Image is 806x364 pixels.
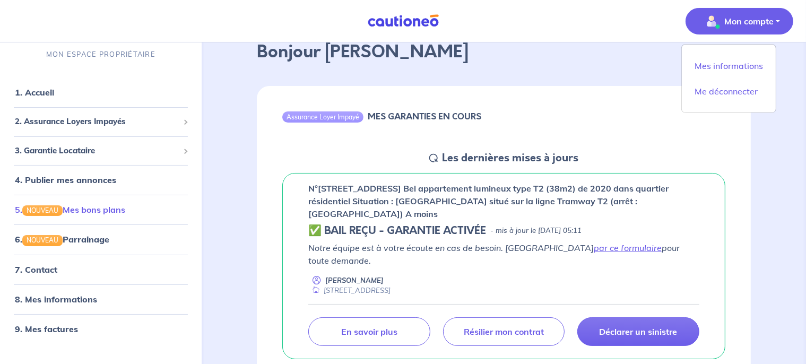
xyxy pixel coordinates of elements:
p: Déclarer un sinistre [600,326,678,337]
a: En savoir plus [308,317,430,346]
a: 5.NOUVEAUMes bons plans [15,204,125,215]
p: - mis à jour le [DATE] 05:11 [490,226,582,236]
a: 7. Contact [15,264,57,274]
span: 3. Garantie Locataire [15,144,179,157]
h5: Les dernières mises à jours [442,152,578,164]
p: n°[STREET_ADDRESS] Bel appartement lumineux type T2 (38m2) de 2020 dans quartier résidentiel Situ... [308,182,699,220]
div: 6.NOUVEAUParrainage [4,229,197,250]
p: En savoir plus [341,326,397,337]
div: 4. Publier mes annonces [4,169,197,190]
a: par ce formulaire [594,242,662,253]
a: Me déconnecter [686,83,772,100]
div: 2. Assurance Loyers Impayés [4,111,197,132]
p: Résilier mon contrat [464,326,544,337]
a: 1. Accueil [15,87,54,98]
h5: ✅ BAIL REÇU - GARANTIE ACTIVÉE [308,224,486,237]
img: Cautioneo [363,14,443,28]
div: 8. Mes informations [4,288,197,309]
p: Mon compte [724,15,774,28]
h6: MES GARANTIES EN COURS [368,111,481,122]
a: Mes informations [686,57,772,74]
a: Déclarer un sinistre [577,317,699,346]
div: Assurance Loyer Impayé [282,111,363,122]
div: illu_account_valid_menu.svgMon compte [681,44,776,113]
div: state: CONTRACT-VALIDATED, Context: ,MAYBE-CERTIFICATE,,LESSOR-DOCUMENTS,IS-ODEALIM [308,224,699,237]
button: illu_account_valid_menu.svgMon compte [686,8,793,34]
p: MON ESPACE PROPRIÉTAIRE [46,49,155,59]
div: 5.NOUVEAUMes bons plans [4,199,197,220]
a: Résilier mon contrat [443,317,565,346]
p: Bonjour [PERSON_NAME] [257,39,751,65]
a: 9. Mes factures [15,323,78,334]
p: [PERSON_NAME] [325,275,384,285]
a: 8. Mes informations [15,293,97,304]
div: 7. Contact [4,258,197,280]
a: 6.NOUVEAUParrainage [15,234,109,245]
img: illu_account_valid_menu.svg [703,13,720,30]
a: 4. Publier mes annonces [15,175,116,185]
div: 9. Mes factures [4,318,197,339]
p: Notre équipe est à votre écoute en cas de besoin. [GEOGRAPHIC_DATA] pour toute demande. [308,241,699,267]
div: [STREET_ADDRESS] [308,285,391,296]
span: 2. Assurance Loyers Impayés [15,116,179,128]
div: 1. Accueil [4,82,197,103]
div: 3. Garantie Locataire [4,140,197,161]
